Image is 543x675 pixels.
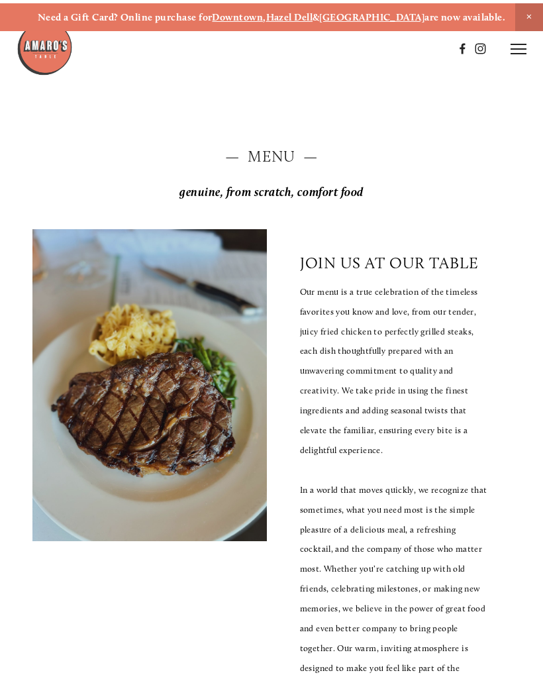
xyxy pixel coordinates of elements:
p: Our menu is a true celebration of the timeless favorites you know and love, from our tender, juic... [300,279,487,457]
strong: Need a Gift Card? Online purchase for [38,8,213,20]
h2: — Menu — [32,143,511,164]
em: genuine, from scratch, comfort food [179,182,364,196]
a: [GEOGRAPHIC_DATA] [319,8,424,20]
strong: are now available. [424,8,505,20]
img: Amaro's Table [17,17,73,73]
strong: , [263,8,266,20]
a: Downtown [212,8,263,20]
a: Hazel Dell [266,8,313,20]
p: join us at our table [300,250,479,269]
strong: & [313,8,319,20]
